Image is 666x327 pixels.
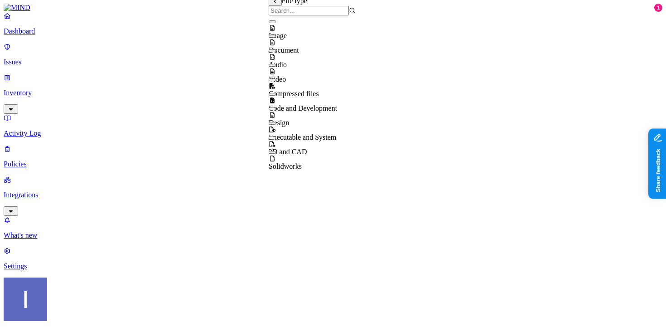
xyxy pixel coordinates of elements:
[4,191,662,199] p: Integrations
[4,176,662,215] a: Integrations
[4,114,662,137] a: Activity Log
[4,216,662,239] a: What's new
[4,160,662,168] p: Policies
[4,89,662,97] p: Inventory
[269,6,349,15] input: Search...
[4,58,662,66] p: Issues
[654,4,662,12] div: 1
[4,145,662,168] a: Policies
[4,247,662,270] a: Settings
[4,27,662,35] p: Dashboard
[4,43,662,66] a: Issues
[4,129,662,137] p: Activity Log
[4,278,47,321] img: Itai Schwartz
[4,4,662,12] a: MIND
[269,162,302,170] span: Solidworks
[4,12,662,35] a: Dashboard
[4,4,30,12] img: MIND
[4,231,662,239] p: What's new
[4,73,662,112] a: Inventory
[4,262,662,270] p: Settings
